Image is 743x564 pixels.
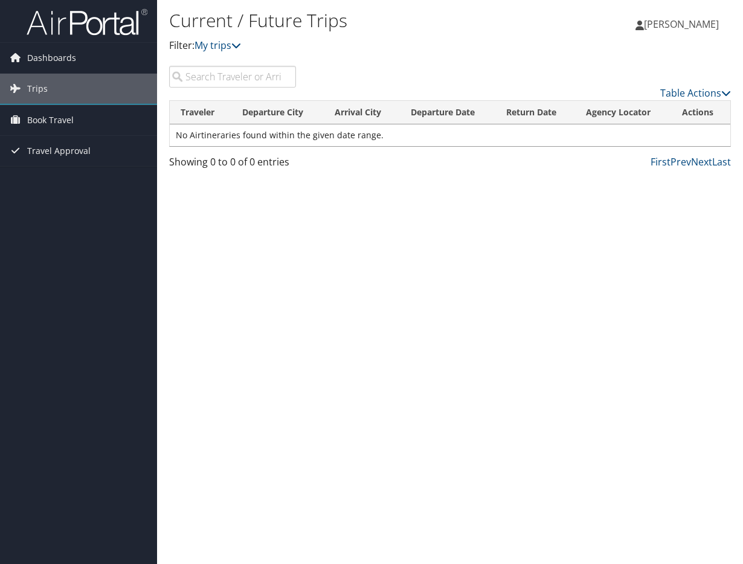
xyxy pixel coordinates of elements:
[169,155,296,175] div: Showing 0 to 0 of 0 entries
[495,101,575,124] th: Return Date: activate to sort column ascending
[27,74,48,104] span: Trips
[400,101,495,124] th: Departure Date: activate to sort column descending
[27,43,76,73] span: Dashboards
[169,8,544,33] h1: Current / Future Trips
[169,38,544,54] p: Filter:
[231,101,323,124] th: Departure City: activate to sort column ascending
[660,86,731,100] a: Table Actions
[169,66,296,88] input: Search Traveler or Arrival City
[27,136,91,166] span: Travel Approval
[671,155,691,168] a: Prev
[691,155,712,168] a: Next
[27,8,147,36] img: airportal-logo.png
[324,101,400,124] th: Arrival City: activate to sort column ascending
[651,155,671,168] a: First
[635,6,731,42] a: [PERSON_NAME]
[170,101,231,124] th: Traveler: activate to sort column ascending
[712,155,731,168] a: Last
[27,105,74,135] span: Book Travel
[170,124,730,146] td: No Airtineraries found within the given date range.
[575,101,671,124] th: Agency Locator: activate to sort column ascending
[644,18,719,31] span: [PERSON_NAME]
[671,101,730,124] th: Actions
[195,39,241,52] a: My trips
